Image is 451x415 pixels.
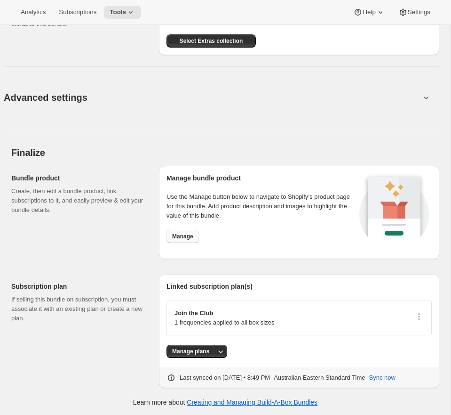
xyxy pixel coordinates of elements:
h2: Manage bundle product [166,173,356,183]
span: Settings [408,8,430,16]
p: Use the Manage button below to navigate to Shopify’s product page for this bundle. Add product de... [166,192,356,220]
h2: Bundle product [11,173,144,183]
a: Creating and Managing Build-A-Box Bundles [187,399,317,406]
span: Manage [172,233,193,240]
h2: Finalize [11,147,439,158]
p: Learn more about [133,398,317,407]
span: Sync now [369,373,396,382]
button: Manage plans [166,345,215,358]
button: Settings [393,6,436,19]
span: Help [363,8,375,16]
button: Analytics [15,6,51,19]
button: Tools [104,6,141,19]
span: Analytics [21,8,46,16]
button: More actions [214,345,227,358]
p: If selling this bundle on subscription, you must associate it with an existing plan or create a n... [11,295,144,323]
span: Subscriptions [59,8,96,16]
span: Select Extras collection [180,37,243,45]
button: Manage [166,230,199,243]
p: Join the Club [174,309,274,318]
button: Sync now [364,370,401,385]
span: Tools [110,8,126,16]
button: Help [348,6,390,19]
button: Select Extras collection [166,34,256,48]
span: Manage plans [172,348,209,355]
p: 1 frequencies applied to all box sizes [174,318,274,327]
p: Create, then edit a bundle product, link subscriptions to it, and easily preview & edit your bund... [11,187,144,215]
span: Advanced settings [4,90,87,105]
button: Subscriptions [53,6,102,19]
h2: Linked subscription plan(s) [166,282,432,291]
h2: Subscription plan [11,282,144,291]
p: Australian Eastern Standard Time [274,373,365,382]
p: Last synced on [DATE] • 8:49 PM [180,373,270,382]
